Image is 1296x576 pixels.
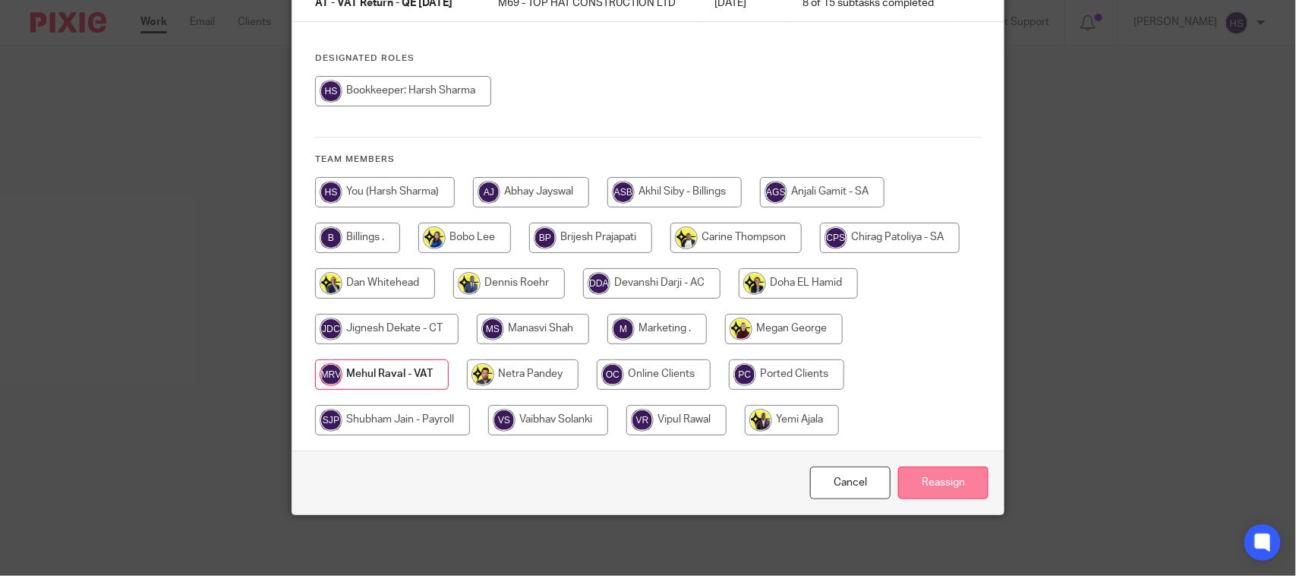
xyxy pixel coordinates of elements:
h4: Team members [315,153,981,166]
a: Close this dialog window [810,467,891,499]
h4: Designated Roles [315,52,981,65]
input: Reassign [898,467,989,499]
